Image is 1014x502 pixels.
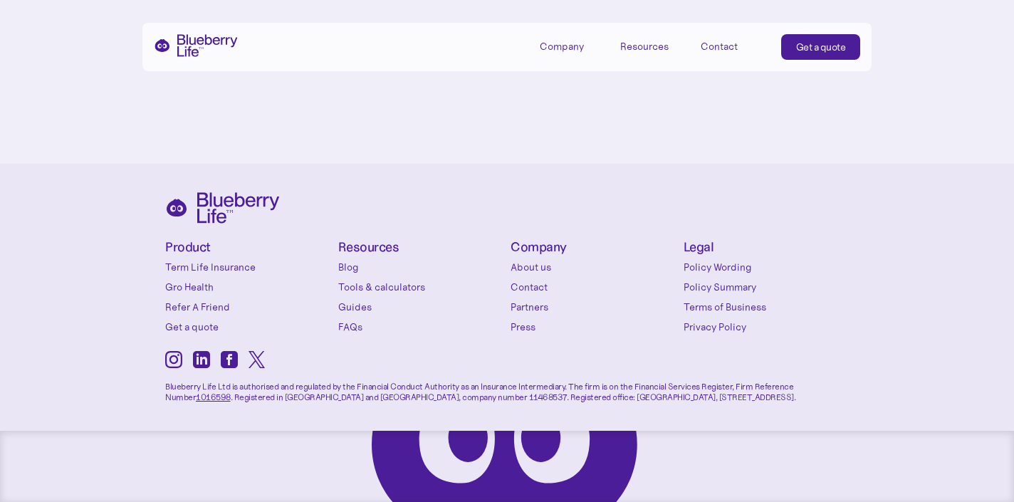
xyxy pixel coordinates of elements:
[165,280,331,294] a: Gro Health
[684,280,850,294] a: Policy Summary
[511,300,676,314] a: Partners
[165,320,331,334] a: Get a quote
[781,34,861,60] a: Get a quote
[165,300,331,314] a: Refer A Friend
[165,372,849,402] p: Blueberry Life Ltd is authorised and regulated by the Financial Conduct Authority as an Insurance...
[338,280,504,294] a: Tools & calculators
[511,280,676,294] a: Contact
[511,241,676,254] h4: Company
[684,241,850,254] h4: Legal
[620,41,669,53] div: Resources
[620,34,684,58] div: Resources
[540,41,584,53] div: Company
[165,241,331,254] h4: Product
[196,392,231,402] a: 1016598
[338,241,504,254] h4: Resources
[338,260,504,274] a: Blog
[701,41,738,53] div: Contact
[684,300,850,314] a: Terms of Business
[684,320,850,334] a: Privacy Policy
[511,320,676,334] a: Press
[338,300,504,314] a: Guides
[338,320,504,334] a: FAQs
[511,260,676,274] a: About us
[165,260,331,274] a: Term Life Insurance
[540,34,604,58] div: Company
[684,260,850,274] a: Policy Wording
[154,34,238,57] a: home
[796,40,846,54] div: Get a quote
[701,34,765,58] a: Contact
